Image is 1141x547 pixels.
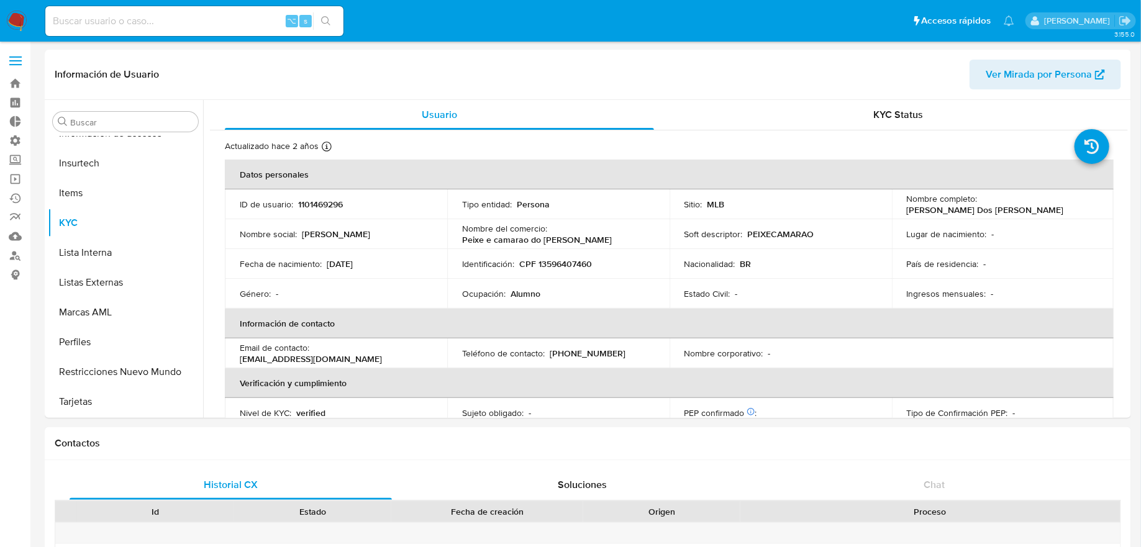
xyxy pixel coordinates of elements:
div: Proceso [749,505,1112,518]
p: PEIXECAMARAO [748,228,814,240]
p: Persona [517,199,550,210]
div: Origen [592,505,732,518]
p: Sujeto obligado : [462,407,524,418]
span: Accesos rápidos [922,14,991,27]
p: 1101469296 [298,199,343,210]
p: eric.malcangi@mercadolibre.com [1044,15,1114,27]
p: Género : [240,288,271,299]
p: Fecha de nacimiento : [240,258,322,269]
p: CPF 13596407460 [519,258,592,269]
h1: Contactos [55,437,1121,450]
input: Buscar usuario o caso... [45,13,343,29]
p: Soft descriptor : [684,228,743,240]
button: Listas Externas [48,268,203,297]
input: Buscar [70,117,193,128]
div: Fecha de creación [400,505,575,518]
button: Ver Mirada por Persona [970,60,1121,89]
span: Usuario [422,107,457,122]
th: Datos personales [225,160,1114,189]
p: [PHONE_NUMBER] [550,348,625,359]
button: Items [48,178,203,208]
p: [EMAIL_ADDRESS][DOMAIN_NAME] [240,353,382,364]
p: Ingresos mensuales : [907,288,986,299]
span: ⌥ [287,15,296,27]
span: Ver Mirada por Persona [986,60,1092,89]
p: Identificación : [462,258,514,269]
p: Lugar de nacimiento : [907,228,987,240]
span: KYC Status [874,107,924,122]
button: Perfiles [48,327,203,357]
p: Nombre corporativo : [684,348,763,359]
p: Teléfono de contacto : [462,348,545,359]
p: Nombre del comercio : [462,223,547,234]
p: - [984,258,986,269]
p: BR [740,258,752,269]
p: Peixe e camarao do [PERSON_NAME] [462,234,612,245]
p: - [735,288,738,299]
p: verified [296,407,325,418]
button: search-icon [313,12,339,30]
p: - [992,228,994,240]
p: Nombre social : [240,228,297,240]
span: s [304,15,307,27]
button: Marcas AML [48,297,203,327]
p: Tipo de Confirmación PEP : [907,407,1008,418]
p: Nacionalidad : [684,258,735,269]
p: Nombre completo : [907,193,978,204]
div: Estado [243,505,383,518]
div: Id [86,505,225,518]
p: Email de contacto : [240,342,309,353]
p: PEP confirmado : [684,407,757,418]
th: Información de contacto [225,309,1114,338]
p: - [768,348,771,359]
th: Verificación y cumplimiento [225,368,1114,398]
p: - [276,288,278,299]
button: Insurtech [48,148,203,178]
p: - [991,288,994,299]
button: KYC [48,208,203,238]
p: - [1013,407,1016,418]
button: Restricciones Nuevo Mundo [48,357,203,387]
p: Alumno [511,288,540,299]
p: Actualizado hace 2 años [225,140,319,152]
p: Tipo entidad : [462,199,512,210]
h1: Información de Usuario [55,68,159,81]
button: Tarjetas [48,387,203,417]
button: Buscar [58,117,68,127]
a: Salir [1119,14,1132,27]
p: Ocupación : [462,288,506,299]
a: Notificaciones [1004,16,1014,26]
p: [DATE] [327,258,353,269]
span: Soluciones [558,477,607,492]
p: MLB [707,199,725,210]
p: Estado Civil : [684,288,730,299]
p: [PERSON_NAME] Dos [PERSON_NAME] [907,204,1064,215]
p: [PERSON_NAME] [302,228,370,240]
span: Historial CX [204,477,258,492]
p: ID de usuario : [240,199,293,210]
button: Lista Interna [48,238,203,268]
p: Nivel de KYC : [240,407,291,418]
p: Sitio : [684,199,702,210]
p: - [529,407,531,418]
p: País de residencia : [907,258,979,269]
span: Chat [924,477,945,492]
